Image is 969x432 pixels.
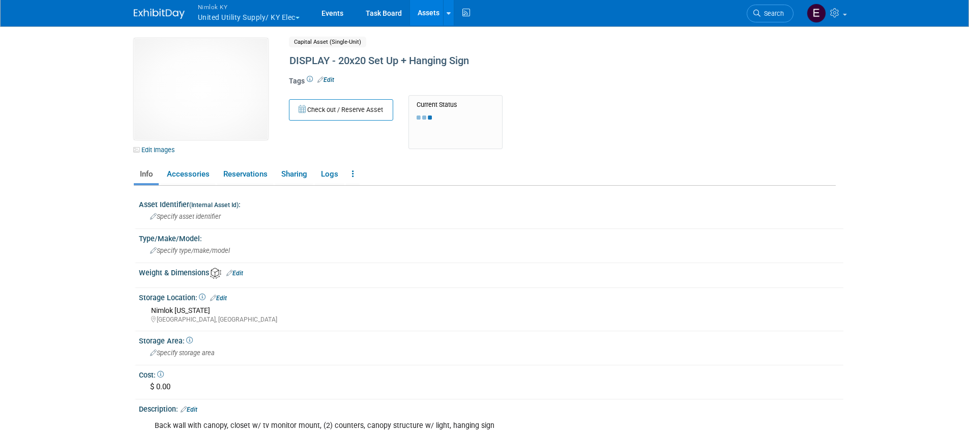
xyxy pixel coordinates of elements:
span: Capital Asset (Single-Unit) [289,37,366,47]
img: View Images [134,38,268,140]
img: Elizabeth Griffin [807,4,826,23]
img: loading... [417,116,432,120]
div: [GEOGRAPHIC_DATA], [GEOGRAPHIC_DATA] [151,315,836,324]
a: Edit [181,406,197,413]
small: (Internal Asset Id) [189,201,239,209]
span: Nimlok [US_STATE] [151,306,210,314]
a: Edit Images [134,143,179,156]
a: Info [134,165,159,183]
div: Type/Make/Model: [139,231,843,244]
a: Search [747,5,794,22]
span: Search [760,10,784,17]
div: DISPLAY - 20x20 Set Up + Hanging Sign [286,52,752,70]
a: Edit [317,76,334,83]
div: Asset Identifier : [139,197,843,210]
a: Accessories [161,165,215,183]
a: Sharing [275,165,313,183]
div: Description: [139,401,843,415]
div: $ 0.00 [146,379,836,395]
a: Edit [210,295,227,302]
a: Edit [226,270,243,277]
div: Storage Location: [139,290,843,303]
button: Check out / Reserve Asset [289,99,393,121]
span: Specify asset identifier [150,213,221,220]
div: Current Status [417,101,494,109]
span: Specify storage area [150,349,215,357]
span: Specify type/make/model [150,247,230,254]
div: Tags [289,76,752,93]
span: Nimlok KY [198,2,300,12]
img: Asset Weight and Dimensions [210,268,221,279]
div: Weight & Dimensions [139,265,843,279]
span: Storage Area: [139,337,193,345]
a: Reservations [217,165,273,183]
div: Cost: [139,367,843,380]
a: Logs [315,165,344,183]
img: ExhibitDay [134,9,185,19]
